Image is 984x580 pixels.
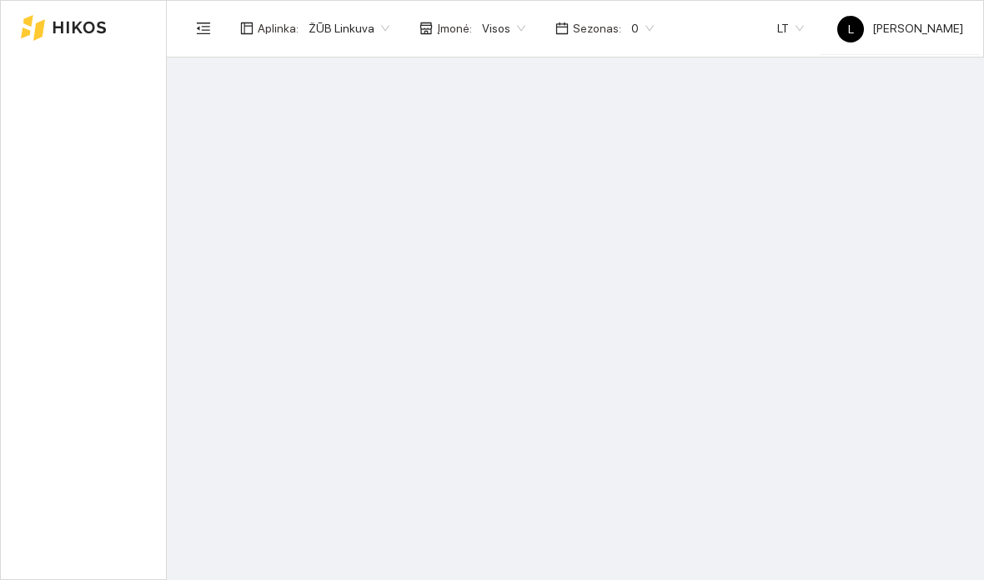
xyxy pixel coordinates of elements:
span: Visos [482,16,525,41]
span: Aplinka : [258,19,299,37]
button: menu-fold [187,12,220,45]
span: layout [240,22,254,35]
span: 0 [631,16,654,41]
span: menu-fold [196,21,211,36]
span: Įmonė : [437,19,472,37]
span: LT [777,16,804,41]
span: Sezonas : [573,19,621,37]
span: [PERSON_NAME] [837,22,963,35]
span: shop [419,22,433,35]
span: ŽŪB Linkuva [309,16,389,41]
span: L [848,16,854,42]
span: calendar [555,22,569,35]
